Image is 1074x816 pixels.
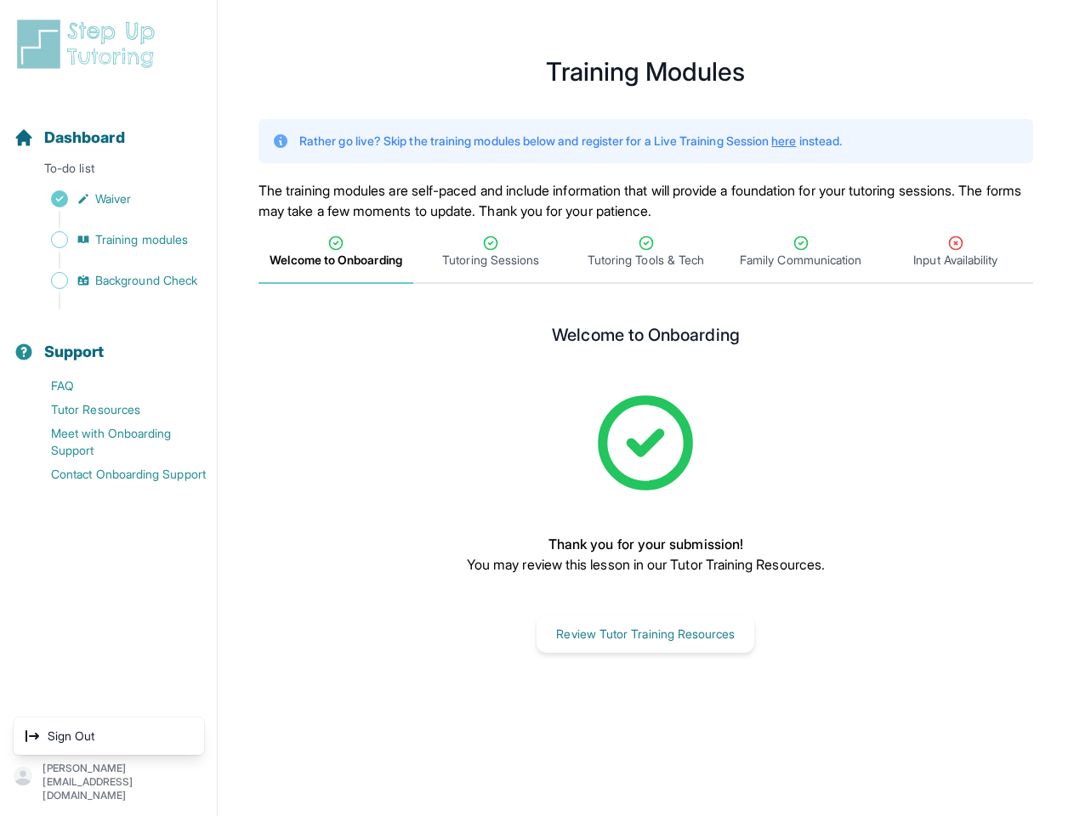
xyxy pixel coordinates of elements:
a: Waiver [14,187,217,211]
nav: Tabs [259,221,1033,284]
a: Background Check [14,269,217,292]
a: Meet with Onboarding Support [14,422,217,462]
span: Dashboard [44,126,125,150]
button: Dashboard [7,99,210,156]
span: Training modules [95,231,188,248]
div: [PERSON_NAME][EMAIL_ADDRESS][DOMAIN_NAME] [14,717,204,755]
img: logo [14,17,165,71]
a: Tutor Resources [14,398,217,422]
span: Support [44,340,105,364]
span: Waiver [95,190,131,207]
span: Welcome to Onboarding [270,252,401,269]
p: To-do list [7,160,210,184]
span: Family Communication [740,252,861,269]
span: Background Check [95,272,197,289]
h2: Welcome to Onboarding [552,325,739,352]
h1: Training Modules [259,61,1033,82]
button: [PERSON_NAME][EMAIL_ADDRESS][DOMAIN_NAME] [14,762,203,802]
span: Tutoring Sessions [442,252,539,269]
p: Thank you for your submission! [467,534,825,554]
p: Rather go live? Skip the training modules below and register for a Live Training Session instead. [299,133,842,150]
a: Contact Onboarding Support [14,462,217,486]
button: Review Tutor Training Resources [537,615,754,653]
span: Tutoring Tools & Tech [588,252,704,269]
a: Training modules [14,228,217,252]
p: You may review this lesson in our Tutor Training Resources. [467,554,825,575]
a: FAQ [14,374,217,398]
p: [PERSON_NAME][EMAIL_ADDRESS][DOMAIN_NAME] [43,762,203,802]
a: here [771,133,796,148]
span: Input Availability [913,252,997,269]
a: Dashboard [14,126,125,150]
a: Review Tutor Training Resources [537,625,754,642]
p: The training modules are self-paced and include information that will provide a foundation for yo... [259,180,1033,221]
button: Support [7,313,210,371]
a: Sign Out [17,721,201,751]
